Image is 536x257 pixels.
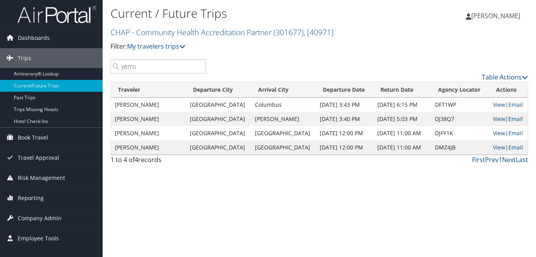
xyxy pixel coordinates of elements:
[502,155,516,164] a: Next
[304,27,334,38] span: , [ 40971 ]
[186,126,251,140] td: [GEOGRAPHIC_DATA]
[316,126,374,140] td: [DATE] 12:00 PM
[274,27,304,38] span: ( 301677 )
[186,140,251,155] td: [GEOGRAPHIC_DATA]
[111,42,389,52] p: Filter:
[186,98,251,112] td: [GEOGRAPHIC_DATA]
[431,82,489,98] th: Agency Locator: activate to sort column ascending
[251,126,316,140] td: [GEOGRAPHIC_DATA]
[111,59,206,74] input: Search Traveler or Arrival City
[508,115,523,123] a: Email
[18,148,59,168] span: Travel Approval
[316,98,374,112] td: [DATE] 3:43 PM
[485,155,499,164] a: Prev
[472,155,485,164] a: First
[431,140,489,155] td: DMZ4JB
[471,11,520,20] span: [PERSON_NAME]
[373,126,431,140] td: [DATE] 11:00 AM
[316,82,374,98] th: Departure Date: activate to sort column descending
[251,140,316,155] td: [GEOGRAPHIC_DATA]
[508,101,523,108] a: Email
[493,115,505,123] a: View
[489,112,528,126] td: |
[111,5,389,22] h1: Current / Future Trips
[316,112,374,126] td: [DATE] 3:40 PM
[489,82,528,98] th: Actions
[111,98,186,112] td: [PERSON_NAME]
[466,4,528,28] a: [PERSON_NAME]
[18,128,48,147] span: Book Travel
[251,82,316,98] th: Arrival City: activate to sort column ascending
[482,73,528,81] a: Table Actions
[18,28,50,48] span: Dashboards
[373,140,431,155] td: [DATE] 11:00 AM
[493,129,505,137] a: View
[18,229,59,248] span: Employee Tools
[373,112,431,126] td: [DATE] 5:03 PM
[499,155,502,164] a: 1
[516,155,528,164] a: Last
[186,82,251,98] th: Departure City: activate to sort column ascending
[111,140,186,155] td: [PERSON_NAME]
[508,129,523,137] a: Email
[135,155,138,164] span: 4
[431,98,489,112] td: DFT1WP
[373,82,431,98] th: Return Date: activate to sort column ascending
[373,98,431,112] td: [DATE] 6:15 PM
[493,144,505,151] a: View
[316,140,374,155] td: [DATE] 12:00 PM
[18,188,44,208] span: Reporting
[508,144,523,151] a: Email
[186,112,251,126] td: [GEOGRAPHIC_DATA]
[17,5,96,24] img: airportal-logo.png
[431,112,489,126] td: DJ38Q7
[111,155,206,168] div: 1 to 4 of records
[111,112,186,126] td: [PERSON_NAME]
[127,42,186,51] a: My travelers trips
[111,27,334,38] a: CHAP - Community Health Accreditation Partner
[111,82,186,98] th: Traveler: activate to sort column ascending
[251,112,316,126] td: [PERSON_NAME]
[18,168,65,188] span: Risk Management
[251,98,316,112] td: Columbus
[18,48,31,68] span: Trips
[489,140,528,155] td: |
[431,126,489,140] td: DJFY1K
[489,126,528,140] td: |
[489,98,528,112] td: |
[111,126,186,140] td: [PERSON_NAME]
[493,101,505,108] a: View
[18,208,62,228] span: Company Admin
